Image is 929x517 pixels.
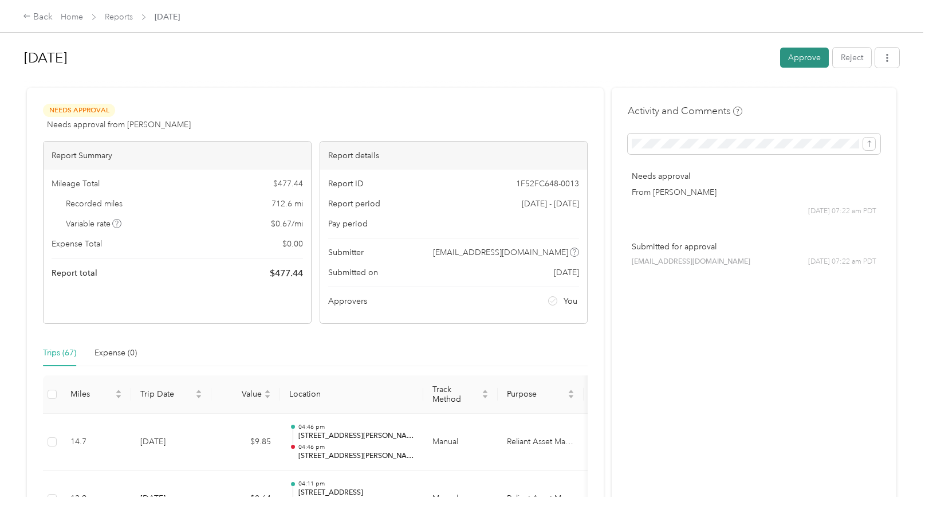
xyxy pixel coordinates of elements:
[423,375,498,414] th: Track Method
[195,388,202,395] span: caret-up
[271,218,303,230] span: $ 0.67 / mi
[498,375,584,414] th: Purpose
[23,10,53,24] div: Back
[43,104,115,117] span: Needs Approval
[66,198,123,210] span: Recorded miles
[632,241,876,253] p: Submitted for approval
[328,295,367,307] span: Approvers
[282,238,303,250] span: $ 0.00
[280,375,423,414] th: Location
[131,414,211,471] td: [DATE]
[273,178,303,190] span: $ 477.44
[298,488,414,498] p: [STREET_ADDRESS]
[115,393,122,400] span: caret-down
[298,480,414,488] p: 04:11 pm
[328,267,378,279] span: Submitted on
[271,198,303,210] span: 712.6 mi
[865,453,929,517] iframe: Everlance-gr Chat Button Frame
[52,238,102,250] span: Expense Total
[298,443,414,451] p: 04:46 pm
[632,257,750,267] span: [EMAIL_ADDRESS][DOMAIN_NAME]
[507,389,565,399] span: Purpose
[628,104,742,118] h4: Activity and Comments
[61,375,131,414] th: Miles
[43,347,76,359] div: Trips (67)
[584,375,627,414] th: Notes
[70,389,113,399] span: Miles
[328,246,364,258] span: Submitter
[44,142,311,170] div: Report Summary
[568,388,574,395] span: caret-up
[328,198,380,210] span: Report period
[808,257,876,267] span: [DATE] 07:22 am PDT
[516,178,579,190] span: 1F52FC648-0013
[328,218,368,230] span: Pay period
[554,267,579,279] span: [DATE]
[833,48,871,68] button: Reject
[632,186,876,198] p: From [PERSON_NAME]
[780,48,829,68] button: Approve
[564,295,577,307] span: You
[298,451,414,461] p: [STREET_ADDRESS][PERSON_NAME]
[221,389,262,399] span: Value
[270,267,303,280] span: $ 477.44
[66,218,122,230] span: Variable rate
[568,393,574,400] span: caret-down
[482,393,489,400] span: caret-down
[328,178,364,190] span: Report ID
[264,393,271,400] span: caret-down
[155,11,180,23] span: [DATE]
[211,375,280,414] th: Value
[131,375,211,414] th: Trip Date
[808,206,876,217] span: [DATE] 07:22 am PDT
[61,12,83,22] a: Home
[24,44,772,72] h1: August 16
[320,142,588,170] div: Report details
[95,347,137,359] div: Expense (0)
[632,170,876,182] p: Needs approval
[47,119,191,131] span: Needs approval from [PERSON_NAME]
[211,414,280,471] td: $9.85
[264,388,271,395] span: caret-up
[140,389,193,399] span: Trip Date
[52,267,97,279] span: Report total
[52,178,100,190] span: Mileage Total
[195,393,202,400] span: caret-down
[522,198,579,210] span: [DATE] - [DATE]
[432,385,479,404] span: Track Method
[298,431,414,441] p: [STREET_ADDRESS][PERSON_NAME]
[498,414,584,471] td: Reliant Asset Management Solutions
[61,414,131,471] td: 14.7
[433,246,568,258] span: [EMAIL_ADDRESS][DOMAIN_NAME]
[115,388,122,395] span: caret-up
[105,12,133,22] a: Reports
[298,423,414,431] p: 04:46 pm
[423,414,498,471] td: Manual
[482,388,489,395] span: caret-up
